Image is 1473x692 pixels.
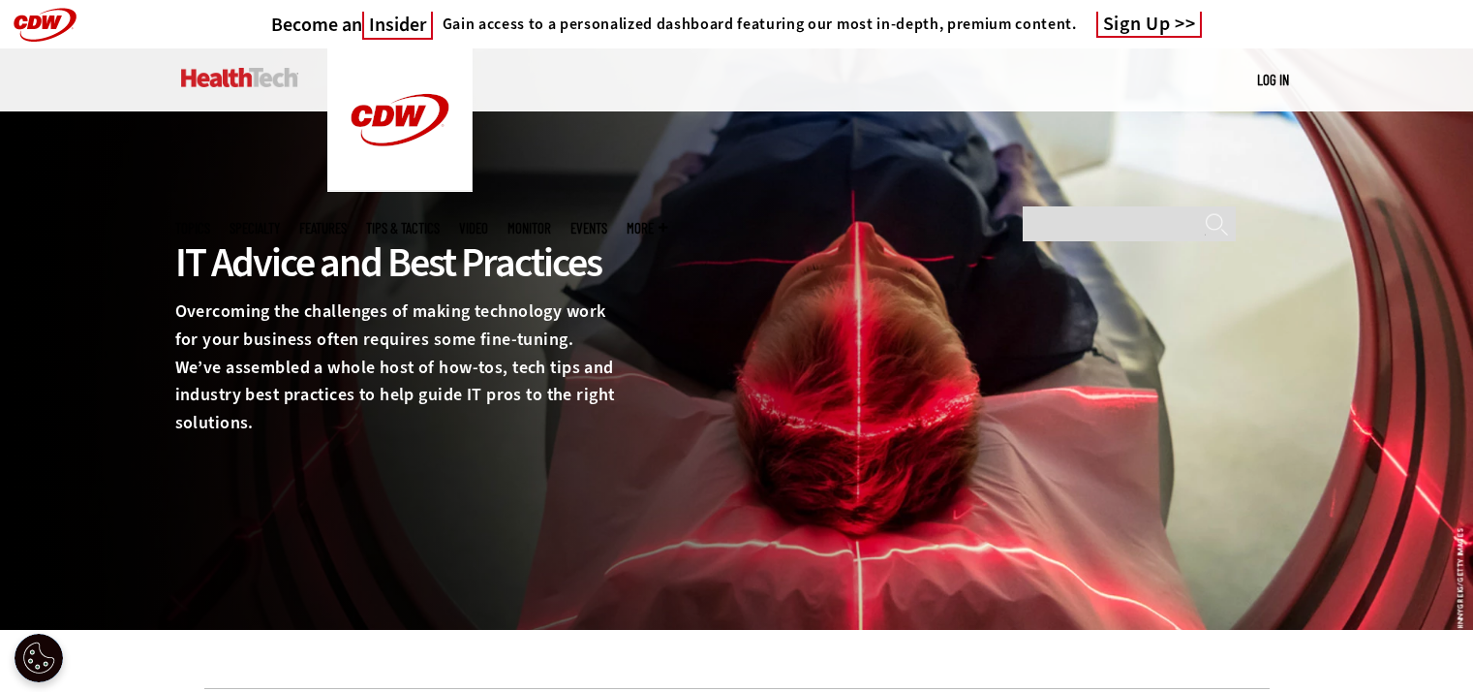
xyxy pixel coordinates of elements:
button: Open Preferences [15,634,63,682]
a: MonITor [507,221,551,236]
h3: Become an [271,13,433,37]
a: Sign Up [1096,12,1203,38]
a: Become anInsider [271,13,433,37]
span: Topics [175,221,210,236]
div: IT Advice and Best Practices [175,236,625,289]
div: Cookie Settings [15,634,63,682]
a: Log in [1257,71,1289,88]
span: Specialty [230,221,280,236]
a: Events [570,221,607,236]
a: Video [459,221,488,236]
img: Home [327,48,473,192]
div: User menu [1257,70,1289,90]
h4: Gain access to a personalized dashboard featuring our most in-depth, premium content. [443,15,1077,34]
span: Insider [362,12,433,40]
a: Features [299,221,347,236]
a: Tips & Tactics [366,221,440,236]
span: More [627,221,667,236]
img: Home [181,68,298,87]
a: CDW [327,176,473,197]
p: Overcoming the challenges of making technology work for your business often requires some fine-tu... [175,298,625,437]
a: Gain access to a personalized dashboard featuring our most in-depth, premium content. [433,15,1077,34]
